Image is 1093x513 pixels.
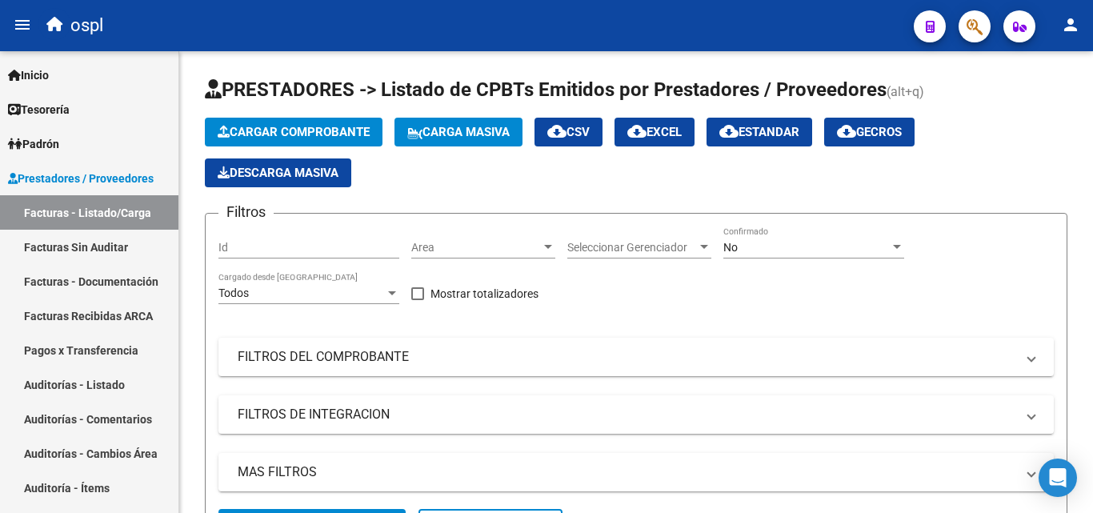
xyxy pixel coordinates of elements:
[8,135,59,153] span: Padrón
[837,125,902,139] span: Gecros
[238,463,1015,481] mat-panel-title: MAS FILTROS
[13,15,32,34] mat-icon: menu
[205,118,382,146] button: Cargar Comprobante
[837,122,856,141] mat-icon: cloud_download
[238,406,1015,423] mat-panel-title: FILTROS DE INTEGRACION
[205,78,887,101] span: PRESTADORES -> Listado de CPBTs Emitidos por Prestadores / Proveedores
[407,125,510,139] span: Carga Masiva
[824,118,915,146] button: Gecros
[1039,459,1077,497] div: Open Intercom Messenger
[205,158,351,187] button: Descarga Masiva
[1061,15,1080,34] mat-icon: person
[218,395,1054,434] mat-expansion-panel-header: FILTROS DE INTEGRACION
[218,201,274,223] h3: Filtros
[238,348,1015,366] mat-panel-title: FILTROS DEL COMPROBANTE
[8,66,49,84] span: Inicio
[430,284,538,303] span: Mostrar totalizadores
[547,122,567,141] mat-icon: cloud_download
[534,118,603,146] button: CSV
[719,122,739,141] mat-icon: cloud_download
[394,118,522,146] button: Carga Masiva
[719,125,799,139] span: Estandar
[411,241,541,254] span: Area
[218,338,1054,376] mat-expansion-panel-header: FILTROS DEL COMPROBANTE
[218,166,338,180] span: Descarga Masiva
[627,122,647,141] mat-icon: cloud_download
[887,84,924,99] span: (alt+q)
[218,287,249,299] span: Todos
[8,101,70,118] span: Tesorería
[723,241,738,254] span: No
[707,118,812,146] button: Estandar
[567,241,697,254] span: Seleccionar Gerenciador
[627,125,682,139] span: EXCEL
[547,125,590,139] span: CSV
[8,170,154,187] span: Prestadores / Proveedores
[70,8,103,43] span: ospl
[218,453,1054,491] mat-expansion-panel-header: MAS FILTROS
[205,158,351,187] app-download-masive: Descarga masiva de comprobantes (adjuntos)
[218,125,370,139] span: Cargar Comprobante
[615,118,695,146] button: EXCEL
